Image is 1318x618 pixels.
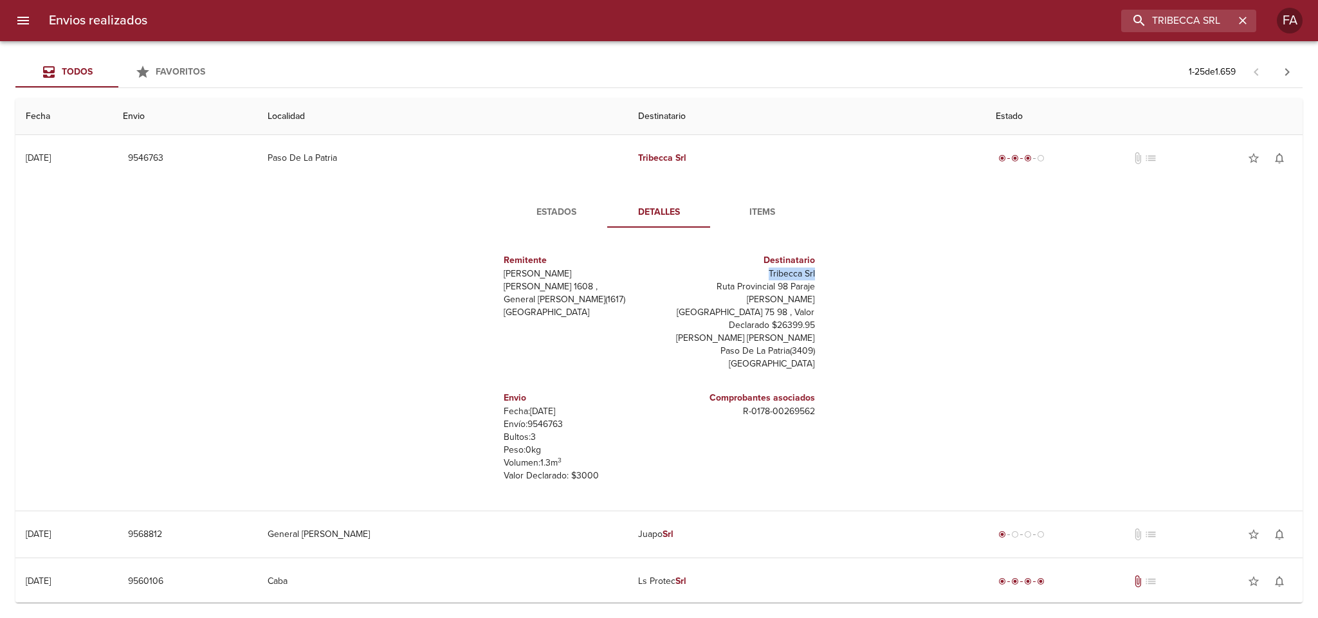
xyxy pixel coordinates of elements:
span: radio_button_checked [1037,577,1045,585]
span: radio_button_checked [1024,154,1032,162]
p: Bultos: 3 [504,431,654,444]
h6: Envio [504,391,654,405]
p: Tribecca Srl [664,268,815,280]
span: Todos [62,66,93,77]
input: buscar [1121,10,1234,32]
p: Volumen: 1.3 m [504,457,654,469]
span: Favoritos [156,66,205,77]
span: Pagina siguiente [1272,57,1303,87]
td: Caba [257,558,628,604]
span: radio_button_checked [1024,577,1032,585]
p: Valor Declarado: $ 3000 [504,469,654,482]
span: Items [718,204,806,221]
button: Agregar a favoritos [1241,568,1267,594]
div: [DATE] [26,576,51,586]
td: Paso De La Patria [257,135,628,181]
p: Paso De La Patria ( 3409 ) [664,345,815,358]
div: [DATE] [26,529,51,540]
th: Localidad [257,98,628,135]
p: 1 - 25 de 1.659 [1189,66,1236,78]
span: radio_button_checked [1011,154,1019,162]
p: [GEOGRAPHIC_DATA] [504,306,654,319]
div: FA [1277,8,1303,33]
span: Pagina anterior [1241,65,1272,78]
h6: Envios realizados [49,10,147,31]
div: En viaje [996,152,1047,165]
p: General [PERSON_NAME] ( 1617 ) [504,293,654,306]
button: menu [8,5,39,36]
p: [PERSON_NAME] [504,268,654,280]
span: Estados [513,204,600,221]
th: Estado [985,98,1303,135]
div: Tabs Envios [15,57,221,87]
span: 9560106 [128,574,163,590]
em: Srl [663,529,673,540]
button: 9568812 [123,523,167,547]
span: star_border [1247,528,1260,541]
span: radio_button_unchecked [1037,531,1045,538]
em: Srl [675,152,686,163]
span: radio_button_unchecked [1011,531,1019,538]
button: Activar notificaciones [1267,522,1292,547]
span: No tiene documentos adjuntos [1131,528,1144,541]
td: Juapo [628,511,985,558]
p: Envío: 9546763 [504,418,654,431]
p: Peso: 0 kg [504,444,654,457]
button: Activar notificaciones [1267,145,1292,171]
em: Srl [675,576,686,586]
span: notifications_none [1273,575,1286,588]
button: 9546763 [123,147,169,170]
h6: Destinatario [664,253,815,268]
span: No tiene pedido asociado [1144,575,1157,588]
p: [PERSON_NAME] 1608 , [504,280,654,293]
h6: Comprobantes asociados [664,391,815,405]
span: No tiene pedido asociado [1144,152,1157,165]
span: Detalles [616,204,703,221]
h6: Remitente [504,253,654,268]
span: radio_button_checked [998,531,1006,538]
span: No tiene documentos adjuntos [1131,152,1144,165]
div: Generado [996,528,1047,541]
td: General [PERSON_NAME] [257,511,628,558]
span: No tiene pedido asociado [1144,528,1157,541]
p: [GEOGRAPHIC_DATA] [664,358,815,370]
button: Agregar a favoritos [1241,145,1267,171]
th: Envio [113,98,257,135]
span: radio_button_checked [998,154,1006,162]
p: R - 0178 - 00269562 [664,405,815,418]
button: Activar notificaciones [1267,568,1292,594]
sup: 3 [558,456,562,464]
span: star_border [1247,575,1260,588]
p: Ruta Provincial 98 Paraje [PERSON_NAME][GEOGRAPHIC_DATA] 75 98 , Valor Declarado $26399.95 [PERSO... [664,280,815,345]
span: radio_button_unchecked [1024,531,1032,538]
span: radio_button_unchecked [1037,154,1045,162]
button: 9560106 [123,570,169,594]
td: Ls Protec [628,558,985,604]
th: Destinatario [628,98,985,135]
th: Fecha [15,98,113,135]
p: Fecha: [DATE] [504,405,654,418]
div: Entregado [996,575,1047,588]
span: 9568812 [128,527,162,543]
div: [DATE] [26,152,51,163]
span: Tiene documentos adjuntos [1131,575,1144,588]
span: star_border [1247,152,1260,165]
span: radio_button_checked [1011,577,1019,585]
em: Tribecca [638,152,673,163]
div: Tabs detalle de guia [505,197,814,228]
span: radio_button_checked [998,577,1006,585]
button: Agregar a favoritos [1241,522,1267,547]
span: 9546763 [128,150,163,167]
span: notifications_none [1273,152,1286,165]
span: notifications_none [1273,528,1286,541]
